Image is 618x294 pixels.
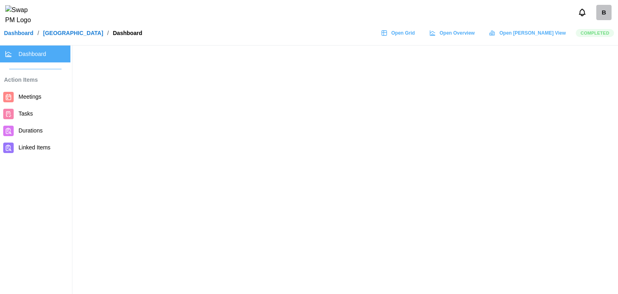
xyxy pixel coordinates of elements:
[596,5,612,20] div: B
[19,51,46,57] span: Dashboard
[499,27,566,39] span: Open [PERSON_NAME] View
[19,110,33,117] span: Tasks
[107,30,109,36] div: /
[391,27,415,39] span: Open Grid
[113,30,142,36] div: Dashboard
[377,27,421,39] a: Open Grid
[19,144,50,151] span: Linked Items
[440,27,475,39] span: Open Overview
[43,30,103,36] a: [GEOGRAPHIC_DATA]
[4,30,33,36] a: Dashboard
[5,5,38,25] img: Swap PM Logo
[425,27,481,39] a: Open Overview
[596,5,612,20] a: billingcheck4
[37,30,39,36] div: /
[19,127,43,134] span: Durations
[485,27,572,39] a: Open [PERSON_NAME] View
[575,6,589,19] button: Notifications
[19,93,41,100] span: Meetings
[581,29,609,37] span: Completed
